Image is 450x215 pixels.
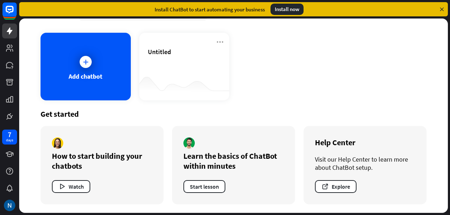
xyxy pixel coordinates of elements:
div: How to start building your chatbots [52,151,152,171]
div: Get started [41,109,427,119]
div: Visit our Help Center to learn more about ChatBot setup. [315,155,415,172]
div: Learn the basics of ChatBot within minutes [183,151,284,171]
img: author [52,137,63,149]
div: Install now [270,4,304,15]
img: author [183,137,195,149]
button: Open LiveChat chat widget [6,3,27,24]
div: days [6,138,13,143]
button: Explore [315,180,357,193]
span: Untitled [148,48,171,56]
div: Help Center [315,137,415,147]
button: Start lesson [183,180,225,193]
a: 7 days [2,130,17,145]
div: Install ChatBot to start automating your business [155,6,265,13]
div: 7 [8,131,11,138]
button: Watch [52,180,90,193]
div: Add chatbot [69,72,102,80]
